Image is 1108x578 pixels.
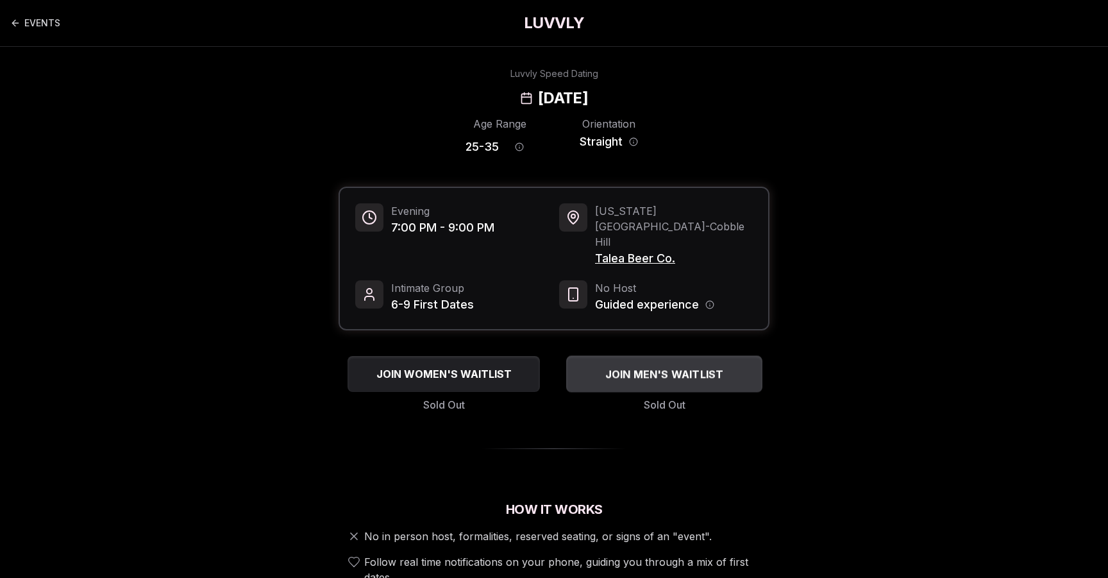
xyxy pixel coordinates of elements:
[566,355,762,392] button: JOIN MEN'S WAITLIST - Sold Out
[575,116,642,132] div: Orientation
[339,500,769,518] h2: How It Works
[364,529,712,544] span: No in person host, formalities, reserved seating, or signs of an "event".
[603,366,726,382] span: JOIN MEN'S WAITLIST
[391,280,474,296] span: Intimate Group
[595,203,753,250] span: [US_STATE][GEOGRAPHIC_DATA] - Cobble Hill
[629,137,638,146] button: Orientation information
[391,219,494,237] span: 7:00 PM - 9:00 PM
[466,116,533,132] div: Age Range
[595,296,699,314] span: Guided experience
[505,133,533,161] button: Age range information
[595,280,714,296] span: No Host
[524,13,584,33] a: LUVVLY
[10,10,60,36] a: Back to events
[391,203,494,219] span: Evening
[705,300,714,309] button: Host information
[466,138,499,156] span: 25 - 35
[374,366,514,382] span: JOIN WOMEN'S WAITLIST
[538,88,588,108] h2: [DATE]
[580,133,623,151] span: Straight
[423,397,465,412] span: Sold Out
[644,397,685,412] span: Sold Out
[510,67,598,80] div: Luvvly Speed Dating
[348,356,540,392] button: JOIN WOMEN'S WAITLIST - Sold Out
[595,250,753,268] span: Talea Beer Co.
[391,296,474,314] span: 6-9 First Dates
